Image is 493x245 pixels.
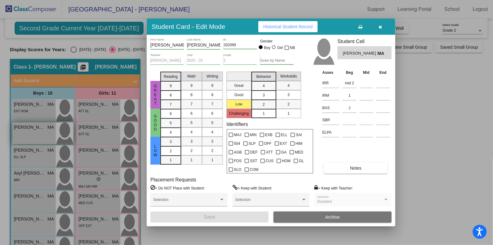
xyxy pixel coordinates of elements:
[322,103,339,113] input: assessment
[211,111,214,116] span: 6
[288,101,290,107] span: 2
[150,177,196,183] label: Placement Requests
[295,149,303,156] span: MED
[321,69,341,76] th: Asses
[250,157,257,165] span: SST
[343,50,377,57] span: [PERSON_NAME]
[325,215,340,220] span: Archive
[191,139,193,144] span: 3
[250,131,257,139] span: MIN
[263,83,265,89] span: 4
[281,131,288,139] span: ELL
[211,148,214,154] span: 2
[266,157,274,165] span: CUS
[153,144,158,157] span: Low
[263,102,265,107] span: 2
[315,185,353,191] label: = Keep with Teacher:
[280,73,297,79] span: Workskills
[187,59,221,63] input: year
[211,129,214,135] span: 4
[263,111,265,116] span: 1
[211,92,214,98] span: 8
[191,120,193,126] span: 5
[191,101,193,107] span: 7
[378,50,386,57] span: MA
[249,140,256,147] span: SLP
[265,131,273,139] span: EXB
[322,91,339,100] input: assessment
[288,83,290,88] span: 4
[191,111,193,116] span: 6
[187,73,196,79] span: Math
[341,69,358,76] th: Beg
[322,128,339,137] input: assessment
[250,149,258,156] span: DEF
[170,157,172,163] span: 1
[170,92,172,98] span: 8
[153,114,158,131] span: Good
[234,149,242,156] span: AGB
[170,130,172,135] span: 4
[164,74,178,79] span: Reading
[170,139,172,145] span: 3
[211,157,214,163] span: 1
[263,92,265,98] span: 3
[324,163,388,174] button: Notes
[317,199,332,204] span: Disabled
[191,129,193,135] span: 4
[256,74,271,79] span: Behavior
[207,73,218,79] span: Writing
[290,44,295,51] span: NB
[263,24,313,29] span: Historical Student Record
[191,157,193,163] span: 1
[375,69,392,76] th: End
[296,131,302,139] span: SAI
[152,23,225,30] h3: Student Card - Edit Mode
[281,149,287,156] span: GA
[150,185,205,191] label: = Do NOT Place with Student:
[170,83,172,89] span: 9
[227,121,248,127] label: Identifiers
[260,59,294,63] input: goes by name
[234,166,242,173] span: SLO
[170,111,172,117] span: 6
[277,45,283,51] div: Girl
[264,140,272,147] span: OFF
[282,157,291,165] span: HOM
[266,149,273,156] span: ATT
[288,92,290,98] span: 3
[322,78,339,88] input: assessment
[170,148,172,154] span: 2
[211,120,214,126] span: 5
[338,38,392,44] h3: Student Cell
[211,101,214,107] span: 7
[260,38,294,44] mat-label: Gender
[350,166,362,171] span: Notes
[170,120,172,126] span: 5
[204,214,215,220] span: Save
[322,115,339,125] input: assessment
[274,212,392,223] button: Archive
[150,212,269,223] button: Save
[280,140,287,147] span: EXT
[223,43,257,47] input: Enter ID
[264,45,271,51] div: Boy
[223,59,257,63] input: grade
[211,83,214,88] span: 9
[234,140,240,147] span: 504
[299,157,304,165] span: GL
[258,21,318,32] button: Historical Student Record
[250,166,259,173] span: COM
[234,131,242,139] span: MAJ
[153,84,158,106] span: Great
[358,69,375,76] th: Mid
[191,83,193,88] span: 9
[288,111,290,116] span: 1
[191,92,193,98] span: 8
[211,139,214,144] span: 3
[233,185,272,191] label: = Keep with Student:
[296,140,302,147] span: HIM
[170,102,172,107] span: 7
[234,157,242,165] span: FOS
[150,59,184,63] input: teacher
